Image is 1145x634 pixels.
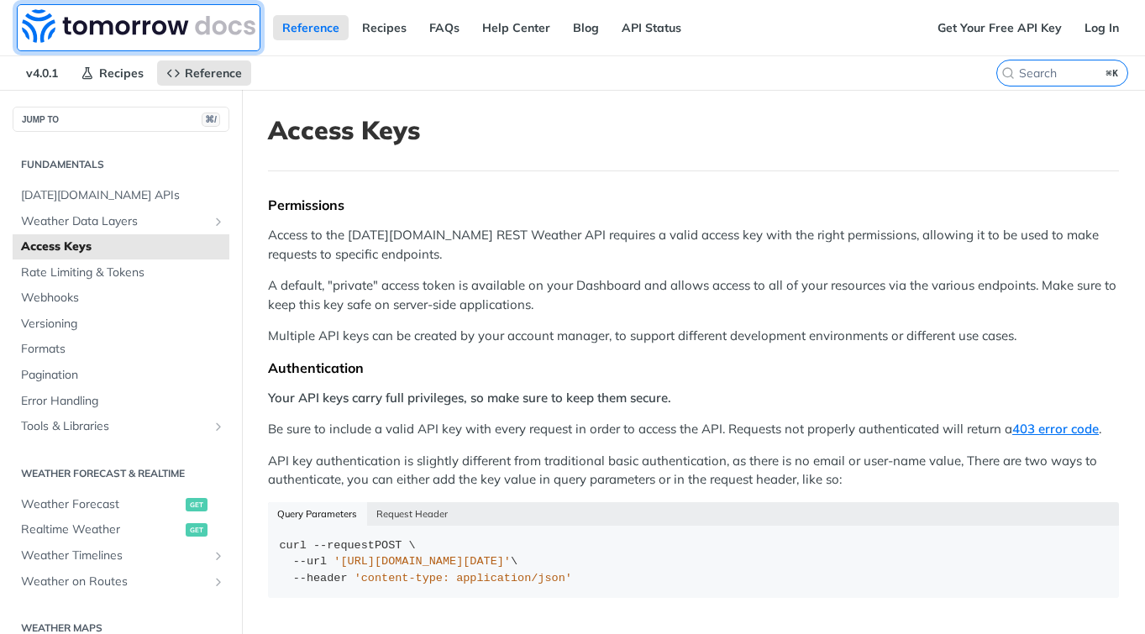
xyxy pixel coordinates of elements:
[564,15,608,40] a: Blog
[473,15,559,40] a: Help Center
[1075,15,1128,40] a: Log In
[268,115,1119,145] h1: Access Keys
[420,15,469,40] a: FAQs
[268,276,1119,314] p: A default, "private" access token is available on your Dashboard and allows access to all of your...
[1001,66,1015,80] svg: Search
[13,517,229,542] a: Realtime Weatherget
[13,157,229,172] h2: Fundamentals
[21,213,207,230] span: Weather Data Layers
[268,196,1119,213] div: Permissions
[268,359,1119,376] div: Authentication
[71,60,153,86] a: Recipes
[21,418,207,435] span: Tools & Libraries
[157,60,251,86] a: Reference
[13,209,229,234] a: Weather Data LayersShow subpages for Weather Data Layers
[212,215,225,228] button: Show subpages for Weather Data Layers
[17,60,67,86] span: v4.0.1
[21,316,225,333] span: Versioning
[21,521,181,538] span: Realtime Weather
[273,15,349,40] a: Reference
[212,549,225,563] button: Show subpages for Weather Timelines
[13,260,229,286] a: Rate Limiting & Tokens
[13,312,229,337] a: Versioning
[612,15,691,40] a: API Status
[13,543,229,569] a: Weather TimelinesShow subpages for Weather Timelines
[293,572,348,584] span: --header
[13,286,229,311] a: Webhooks
[268,327,1119,346] p: Multiple API keys can be created by your account manager, to support different development enviro...
[21,496,181,513] span: Weather Forecast
[22,9,255,43] img: Tomorrow.io Weather API Docs
[13,492,229,517] a: Weather Forecastget
[21,367,225,384] span: Pagination
[268,420,1119,439] p: Be sure to include a valid API key with every request in order to access the API. Requests not pr...
[186,523,207,537] span: get
[212,420,225,433] button: Show subpages for Tools & Libraries
[280,537,1108,587] div: POST \ \
[13,363,229,388] a: Pagination
[1012,421,1099,437] a: 403 error code
[21,187,225,204] span: [DATE][DOMAIN_NAME] APIs
[367,502,458,526] button: Request Header
[13,337,229,362] a: Formats
[21,341,225,358] span: Formats
[13,234,229,259] a: Access Keys
[13,569,229,595] a: Weather on RoutesShow subpages for Weather on Routes
[1102,65,1123,81] kbd: ⌘K
[13,107,229,132] button: JUMP TO⌘/
[268,226,1119,264] p: Access to the [DATE][DOMAIN_NAME] REST Weather API requires a valid access key with the right per...
[334,555,511,568] span: '[URL][DOMAIN_NAME][DATE]'
[268,390,671,406] strong: Your API keys carry full privileges, so make sure to keep them secure.
[13,183,229,208] a: [DATE][DOMAIN_NAME] APIs
[21,265,225,281] span: Rate Limiting & Tokens
[21,393,225,410] span: Error Handling
[313,539,375,552] span: --request
[185,65,242,81] span: Reference
[13,466,229,481] h2: Weather Forecast & realtime
[280,539,307,552] span: curl
[21,290,225,307] span: Webhooks
[928,15,1071,40] a: Get Your Free API Key
[21,238,225,255] span: Access Keys
[202,113,220,127] span: ⌘/
[13,389,229,414] a: Error Handling
[21,574,207,590] span: Weather on Routes
[21,548,207,564] span: Weather Timelines
[212,575,225,589] button: Show subpages for Weather on Routes
[355,572,572,584] span: 'content-type: application/json'
[186,498,207,511] span: get
[293,555,328,568] span: --url
[99,65,144,81] span: Recipes
[13,414,229,439] a: Tools & LibrariesShow subpages for Tools & Libraries
[268,452,1119,490] p: API key authentication is slightly different from traditional basic authentication, as there is n...
[353,15,416,40] a: Recipes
